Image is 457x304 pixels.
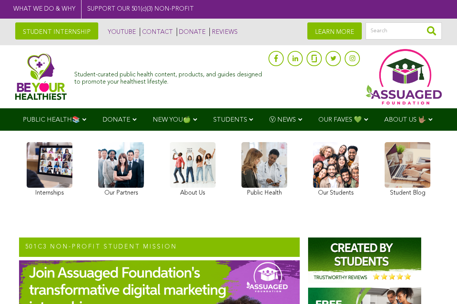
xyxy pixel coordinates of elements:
[23,117,80,123] span: PUBLIC HEALTH📚
[15,53,67,100] img: Assuaged
[102,117,130,123] span: DONATE
[312,55,317,62] img: glassdoor
[140,28,173,36] a: CONTACT
[209,28,238,36] a: REVIEWS
[15,22,98,40] a: STUDENT INTERNSHIP
[153,117,191,123] span: NEW YOU🍏
[366,22,442,40] input: Search
[177,28,206,36] a: DONATE
[213,117,247,123] span: STUDENTS
[307,22,362,40] a: LEARN MORE
[318,117,362,123] span: OUR FAVES 💚
[11,108,446,131] div: Navigation Menu
[366,49,442,104] img: Assuaged App
[384,117,426,123] span: ABOUT US 🤟🏽
[106,28,136,36] a: YOUTUBE
[419,268,457,304] iframe: Chat Widget
[308,237,421,283] img: Assuaged-Foundation-Student-Internship-Opportunity-Reviews-Mission-GIPHY-2
[74,68,265,86] div: Student-curated public health content, products, and guides designed to promote your healthiest l...
[269,117,296,123] span: Ⓥ NEWS
[19,237,300,257] h2: 501c3 NON-PROFIT STUDENT MISSION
